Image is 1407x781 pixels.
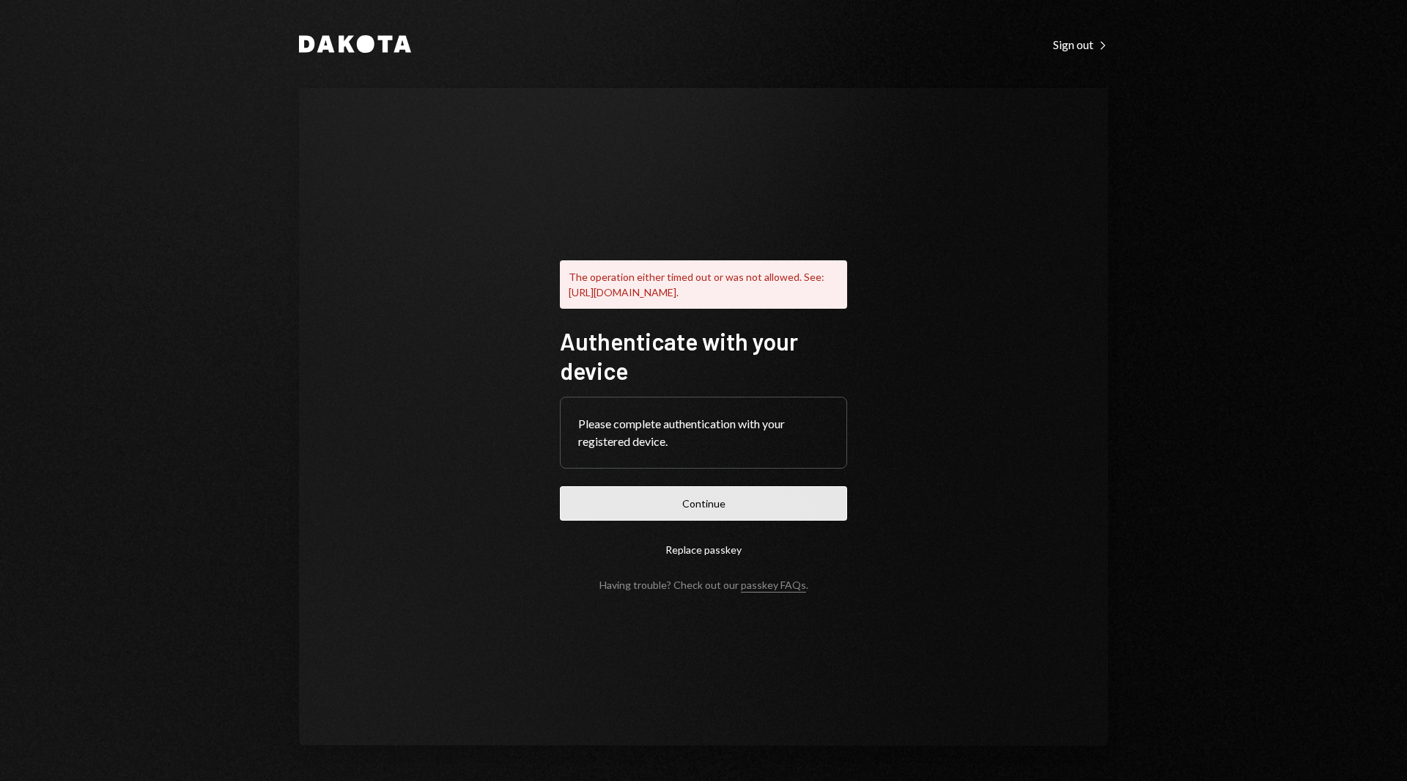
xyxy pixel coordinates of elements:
[560,326,847,385] h1: Authenticate with your device
[560,260,847,309] div: The operation either timed out or was not allowed. See: [URL][DOMAIN_NAME].
[1053,36,1108,52] a: Sign out
[1053,37,1108,52] div: Sign out
[578,415,829,450] div: Please complete authentication with your registered device.
[560,486,847,521] button: Continue
[599,579,808,591] div: Having trouble? Check out our .
[560,532,847,567] button: Replace passkey
[741,579,806,593] a: passkey FAQs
